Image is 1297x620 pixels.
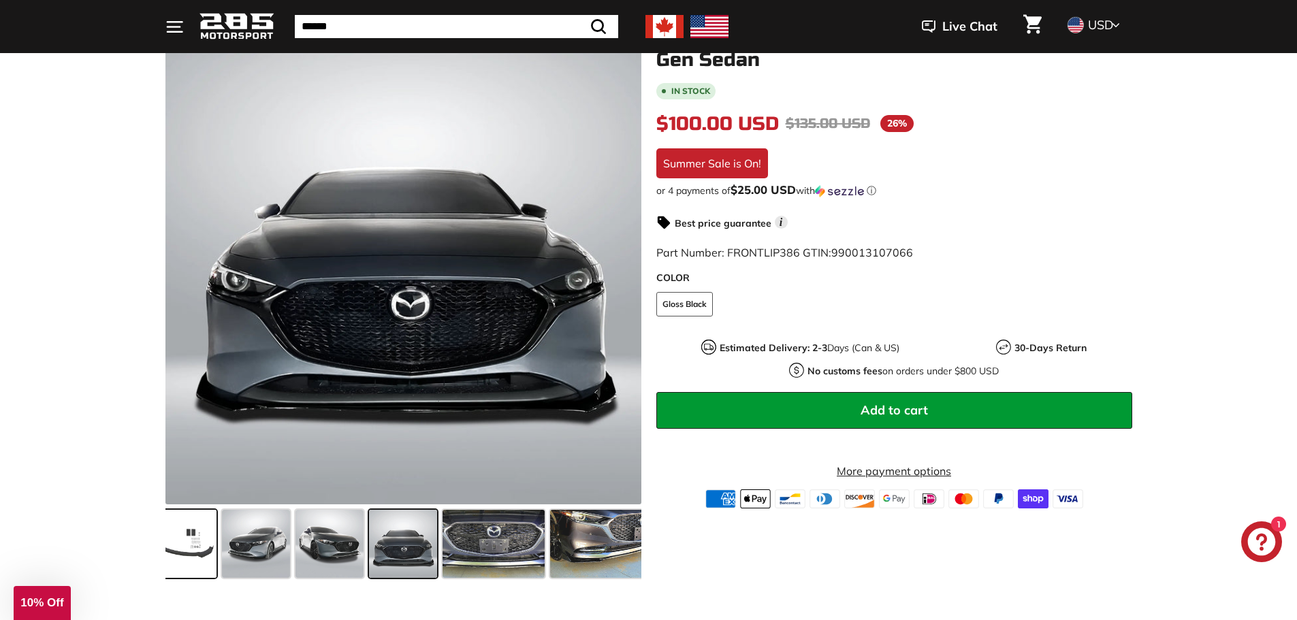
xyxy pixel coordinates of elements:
button: Live Chat [904,10,1015,44]
img: visa [1053,489,1083,508]
span: USD [1088,17,1113,33]
span: Add to cart [861,402,928,418]
img: google_pay [879,489,910,508]
img: master [948,489,979,508]
span: Live Chat [942,18,997,35]
div: or 4 payments of$25.00 USDwithSezzle Click to learn more about Sezzle [656,184,1132,197]
span: 10% Off [20,596,63,609]
b: In stock [671,87,710,95]
button: Add to cart [656,392,1132,429]
div: Summer Sale is On! [656,148,768,178]
div: or 4 payments of with [656,184,1132,197]
img: apple_pay [740,489,771,508]
a: More payment options [656,463,1132,479]
span: 26% [880,115,914,132]
inbox-online-store-chat: Shopify online store chat [1237,521,1286,566]
label: COLOR [656,271,1132,285]
strong: Best price guarantee [675,217,771,229]
span: i [775,216,788,229]
p: Days (Can & US) [720,341,899,355]
span: $135.00 USD [786,115,870,132]
h1: Front Lip Splitter - [DATE]-[DATE] Mazda 3 4th Gen Sedan [656,29,1132,71]
div: 10% Off [14,586,71,620]
strong: No customs fees [807,365,882,377]
img: discover [844,489,875,508]
span: $100.00 USD [656,112,779,135]
img: ideal [914,489,944,508]
span: Part Number: FRONTLIP386 GTIN: [656,246,913,259]
p: on orders under $800 USD [807,364,999,378]
img: shopify_pay [1018,489,1048,508]
a: Cart [1015,3,1050,50]
strong: 30-Days Return [1014,342,1087,354]
input: Search [295,15,618,38]
span: $25.00 USD [731,182,796,197]
span: 990013107066 [831,246,913,259]
img: american_express [705,489,736,508]
img: bancontact [775,489,805,508]
img: diners_club [810,489,840,508]
strong: Estimated Delivery: 2-3 [720,342,827,354]
img: Sezzle [815,185,864,197]
img: Logo_285_Motorsport_areodynamics_components [199,11,274,43]
img: paypal [983,489,1014,508]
